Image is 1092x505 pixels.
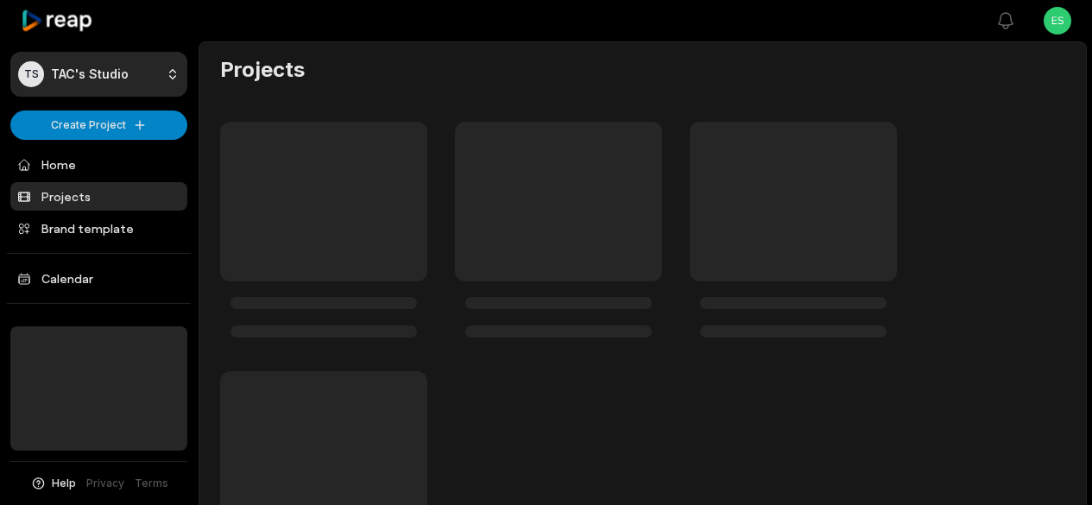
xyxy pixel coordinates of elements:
[10,110,187,140] button: Create Project
[52,476,76,491] span: Help
[30,476,76,491] button: Help
[10,264,187,293] a: Calendar
[10,150,187,179] a: Home
[10,182,187,211] a: Projects
[86,476,124,491] a: Privacy
[10,214,187,243] a: Brand template
[220,56,305,84] h2: Projects
[18,61,44,87] div: TS
[51,66,129,82] p: TAC's Studio
[135,476,168,491] a: Terms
